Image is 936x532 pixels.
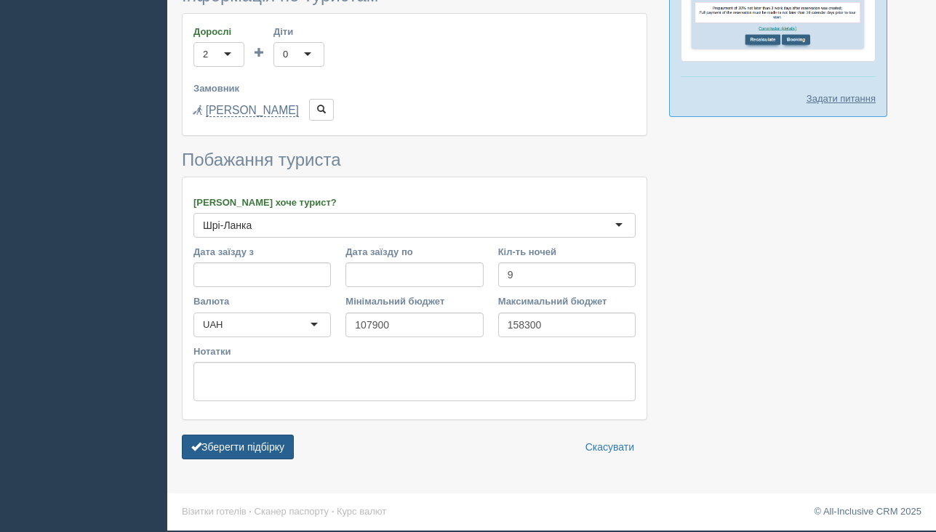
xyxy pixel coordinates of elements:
[576,435,644,459] a: Скасувати
[193,245,331,259] label: Дата заїзду з
[182,150,341,169] span: Побажання туриста
[283,47,288,62] div: 0
[337,506,386,517] a: Курс валют
[498,294,636,308] label: Максимальний бюджет
[206,104,299,117] a: [PERSON_NAME]
[193,81,636,95] label: Замовник
[255,506,329,517] a: Сканер паспорту
[203,318,223,332] div: UAH
[193,294,331,308] label: Валюта
[498,262,636,287] input: 7-10 або 7,10,14
[814,506,921,517] a: © All-Inclusive CRM 2025
[273,25,324,39] label: Діти
[345,245,483,259] label: Дата заїзду по
[345,294,483,308] label: Мінімальний бюджет
[203,47,208,62] div: 2
[182,435,294,459] button: Зберегти підбірку
[332,506,335,517] span: ·
[249,506,252,517] span: ·
[498,245,636,259] label: Кіл-ть ночей
[193,344,636,358] label: Нотатки
[182,506,247,517] a: Візитки готелів
[193,25,244,39] label: Дорослі
[807,92,876,105] a: Задати питання
[193,196,636,209] label: [PERSON_NAME] хоче турист?
[203,218,252,233] div: Шрі-Ланка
